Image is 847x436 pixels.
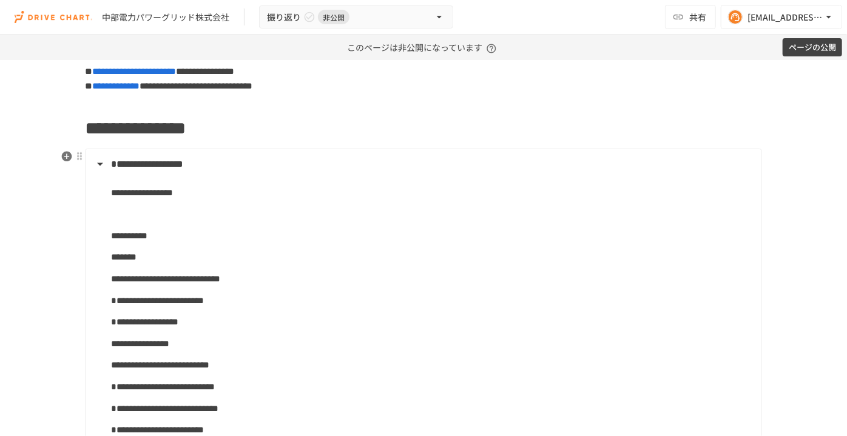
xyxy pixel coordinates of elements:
[783,38,842,57] button: ページの公開
[665,5,716,29] button: 共有
[689,10,706,24] span: 共有
[267,10,301,25] span: 振り返り
[318,11,349,24] span: 非公開
[102,11,229,24] div: 中部電力パワーグリッド株式会社
[15,7,92,27] img: i9VDDS9JuLRLX3JIUyK59LcYp6Y9cayLPHs4hOxMB9W
[747,10,823,25] div: [EMAIL_ADDRESS][DOMAIN_NAME]
[348,35,500,60] p: このページは非公開になっています
[259,5,453,29] button: 振り返り非公開
[721,5,842,29] button: [EMAIL_ADDRESS][DOMAIN_NAME]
